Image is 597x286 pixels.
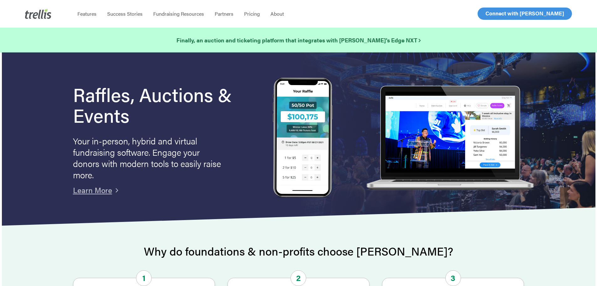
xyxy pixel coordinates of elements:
h2: Why do foundations & non-profits choose [PERSON_NAME]? [73,245,524,257]
h1: Raffles, Auctions & Events [73,84,249,125]
a: Finally, an auction and ticketing platform that integrates with [PERSON_NAME]’s Edge NXT [176,36,421,45]
span: Success Stories [107,10,143,17]
span: 2 [291,270,306,286]
a: Fundraising Resources [148,11,209,17]
span: Partners [215,10,233,17]
img: rafflelaptop_mac_optim.png [363,86,537,191]
img: Trellis Raffles, Auctions and Event Fundraising [273,78,333,199]
a: Pricing [239,11,265,17]
span: 3 [445,270,461,286]
strong: Finally, an auction and ticketing platform that integrates with [PERSON_NAME]’s Edge NXT [176,36,421,44]
span: Connect with [PERSON_NAME] [485,9,564,17]
a: Features [72,11,102,17]
span: Fundraising Resources [153,10,204,17]
img: Trellis [25,9,51,19]
a: Connect with [PERSON_NAME] [478,8,572,20]
span: 1 [136,270,152,286]
span: Features [77,10,97,17]
a: Learn More [73,185,112,195]
a: Partners [209,11,239,17]
a: Success Stories [102,11,148,17]
span: Pricing [244,10,260,17]
a: About [265,11,289,17]
span: About [270,10,284,17]
p: Your in-person, hybrid and virtual fundraising software. Engage your donors with modern tools to ... [73,135,223,180]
